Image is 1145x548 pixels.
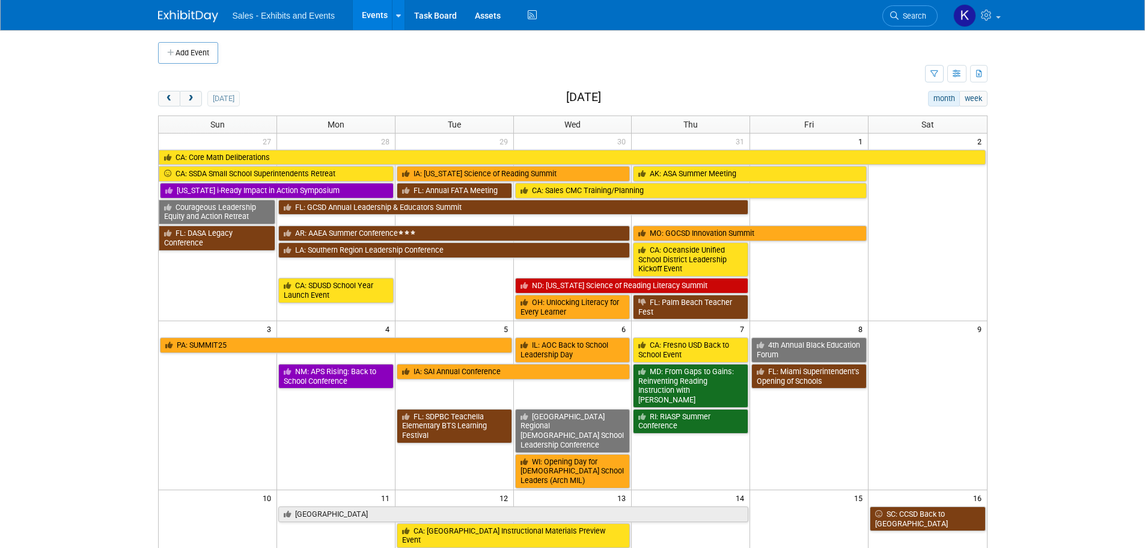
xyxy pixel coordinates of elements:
a: OH: Unlocking Literacy for Every Learner [515,295,631,319]
a: RI: RIASP Summer Conference [633,409,748,434]
span: Sun [210,120,225,129]
a: PA: SUMMIT25 [160,337,512,353]
span: 15 [853,490,868,505]
button: next [180,91,202,106]
a: WI: Opening Day for [DEMOGRAPHIC_DATA] School Leaders (Arch MIL) [515,454,631,488]
button: week [959,91,987,106]
span: 11 [380,490,395,505]
a: CA: SSDA Small School Superintendents Retreat [159,166,394,182]
a: IA: [US_STATE] Science of Reading Summit [397,166,631,182]
img: ExhibitDay [158,10,218,22]
span: Mon [328,120,344,129]
button: month [928,91,960,106]
span: 4 [384,321,395,336]
span: 10 [261,490,276,505]
a: 4th Annual Black Education Forum [751,337,867,362]
a: CA: Fresno USD Back to School Event [633,337,748,362]
a: Search [882,5,938,26]
a: SC: CCSD Back to [GEOGRAPHIC_DATA] [870,506,985,531]
span: 16 [972,490,987,505]
a: MD: From Gaps to Gains: Reinventing Reading Instruction with [PERSON_NAME] [633,364,748,408]
span: Wed [564,120,581,129]
span: Thu [683,120,698,129]
span: 13 [616,490,631,505]
button: [DATE] [207,91,239,106]
a: [US_STATE] i-Ready Impact in Action Symposium [160,183,394,199]
span: Tue [448,120,461,129]
button: prev [158,91,180,106]
h2: [DATE] [566,91,601,104]
a: CA: Oceanside Unified School District Leadership Kickoff Event [633,242,748,277]
button: Add Event [158,42,218,64]
span: 28 [380,134,395,149]
span: 7 [739,321,750,336]
a: FL: Palm Beach Teacher Fest [633,295,748,319]
a: NM: APS Rising: Back to School Conference [278,364,394,389]
a: IL: AOC Back to School Leadership Day [515,337,631,362]
span: 27 [261,134,276,149]
a: FL: DASA Legacy Conference [159,226,275,250]
span: 1 [857,134,868,149]
a: AK: ASA Summer Meeting [633,166,867,182]
span: 8 [857,321,868,336]
a: ND: [US_STATE] Science of Reading Literacy Summit [515,278,749,294]
a: [GEOGRAPHIC_DATA] Regional [DEMOGRAPHIC_DATA] School Leadership Conference [515,409,631,453]
a: CA: Core Math Deliberations [159,150,986,165]
a: CA: [GEOGRAPHIC_DATA] Instructional Materials Preview Event [397,523,631,548]
span: Search [899,11,926,20]
a: LA: Southern Region Leadership Conference [278,242,631,258]
span: 29 [498,134,513,149]
span: 5 [502,321,513,336]
span: 12 [498,490,513,505]
a: [GEOGRAPHIC_DATA] [278,506,748,522]
a: IA: SAI Annual Conference [397,364,631,380]
span: 6 [620,321,631,336]
a: FL: Annual FATA Meeting [397,183,512,199]
a: MO: GOCSD Innovation Summit [633,226,867,241]
span: Sat [921,120,934,129]
span: 14 [734,490,750,505]
span: 3 [266,321,276,336]
span: 2 [976,134,987,149]
a: Courageous Leadership Equity and Action Retreat [159,200,275,224]
span: Fri [804,120,814,129]
a: FL: SDPBC Teachella Elementary BTS Learning Festival [397,409,512,443]
a: AR: AAEA Summer Conference [278,226,631,241]
a: CA: Sales CMC Training/Planning [515,183,867,199]
a: FL: Miami Superintendent’s Opening of Schools [751,364,867,389]
a: FL: GCSD Annual Leadership & Educators Summit [278,200,748,215]
img: Kara Haven [953,4,976,27]
span: Sales - Exhibits and Events [233,11,335,20]
span: 30 [616,134,631,149]
span: 31 [734,134,750,149]
span: 9 [976,321,987,336]
a: CA: SDUSD School Year Launch Event [278,278,394,303]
